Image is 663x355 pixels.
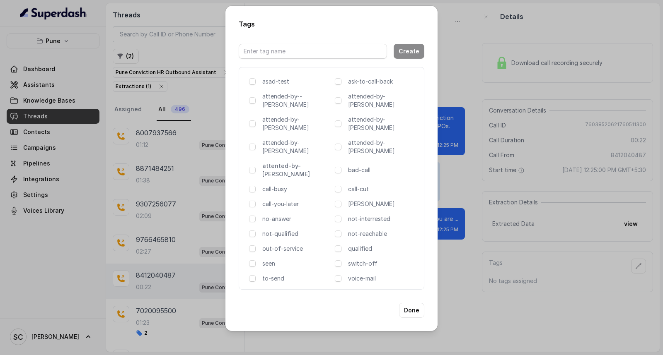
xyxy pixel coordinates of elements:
[262,215,331,223] p: no-answer
[262,200,331,208] p: call-you-later
[348,185,417,193] p: call-cut
[262,230,331,238] p: not-qualified
[348,139,417,155] p: attended-by-[PERSON_NAME]
[262,259,331,268] p: seen
[348,166,417,174] p: bad-call
[262,139,331,155] p: attended-by-[PERSON_NAME]
[394,44,424,59] button: Create
[262,115,331,132] p: attended-by-[PERSON_NAME]
[239,19,424,29] h2: Tags
[262,274,331,283] p: to-send
[399,303,424,318] button: Done
[348,230,417,238] p: not-reachable
[348,77,417,86] p: ask-to-call-back
[348,259,417,268] p: switch-off
[239,44,387,59] input: Enter tag name
[262,92,331,109] p: attended-by--[PERSON_NAME]
[348,274,417,283] p: voice-mail
[262,77,328,86] p: asad-test
[348,115,417,132] p: attended-by-[PERSON_NAME]
[348,200,417,208] p: [PERSON_NAME]
[348,245,417,253] p: qualified
[262,245,331,253] p: out-of-service
[348,215,417,223] p: not-interrested
[262,185,331,193] p: call-busy
[348,92,417,109] p: attended-by-[PERSON_NAME]
[262,162,331,178] p: attented-by-[PERSON_NAME]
